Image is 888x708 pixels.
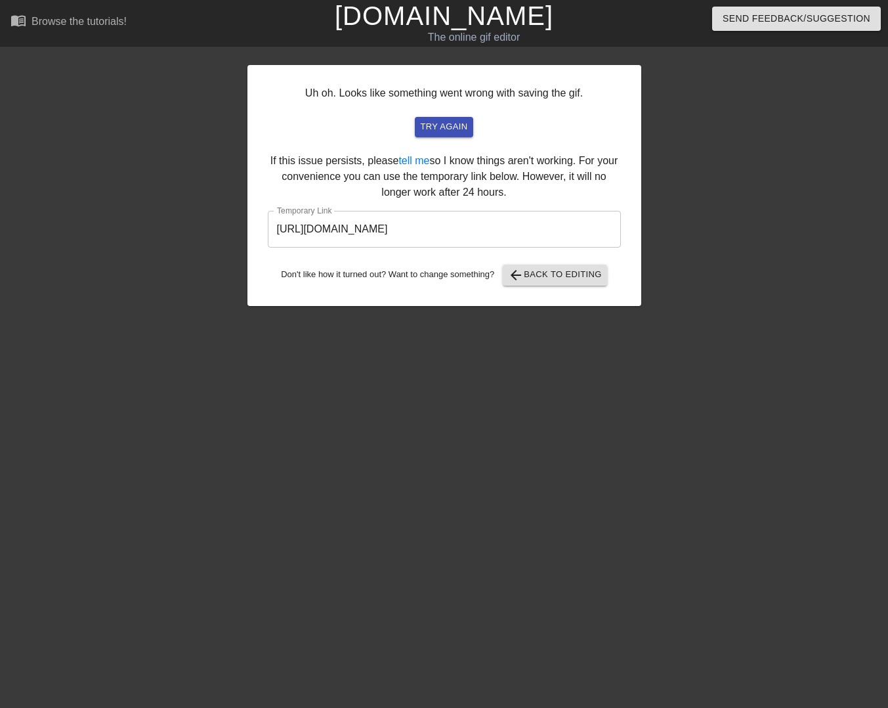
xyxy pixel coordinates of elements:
a: Browse the tutorials! [11,12,127,33]
button: Back to Editing [503,265,607,286]
div: Uh oh. Looks like something went wrong with saving the gif. If this issue persists, please so I k... [247,65,641,306]
span: try again [420,120,467,135]
span: Send Feedback/Suggestion [723,11,870,27]
button: Send Feedback/Suggestion [712,7,881,31]
a: tell me [398,155,429,166]
div: Browse the tutorials! [32,16,127,27]
button: try again [415,117,473,137]
input: bare [268,211,621,248]
span: Back to Editing [508,267,602,283]
span: menu_book [11,12,26,28]
div: The online gif editor [303,30,645,45]
span: arrow_back [508,267,524,283]
div: Don't like how it turned out? Want to change something? [268,265,621,286]
a: [DOMAIN_NAME] [335,1,553,30]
